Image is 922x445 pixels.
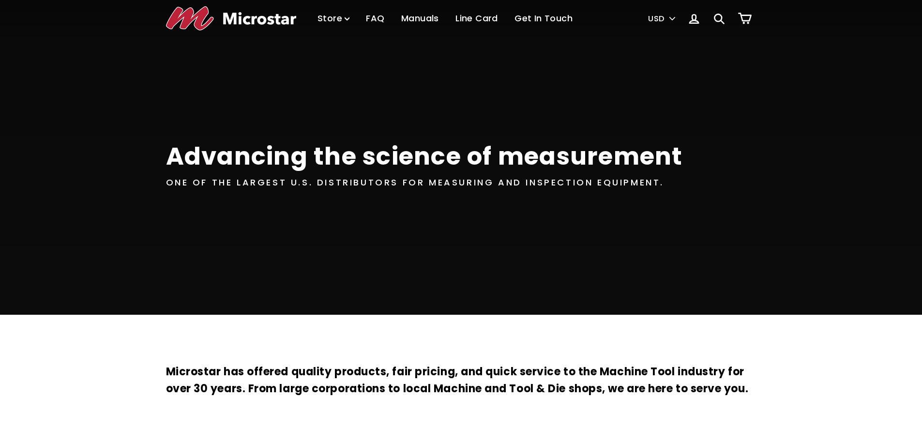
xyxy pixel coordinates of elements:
div: Advancing the science of measurement [166,139,683,173]
a: FAQ [359,4,392,33]
a: Line Card [448,4,505,33]
img: Microstar Electronics [166,6,296,31]
a: Manuals [394,4,446,33]
a: Get In Touch [507,4,580,33]
div: One of the largest U.S. distributors for measuring and inspection equipment. [166,176,665,190]
h3: Microstar has offered quality products, fair pricing, and quick service to the Machine Tool indus... [166,363,756,397]
ul: Primary [310,4,580,33]
a: Store [310,4,357,33]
